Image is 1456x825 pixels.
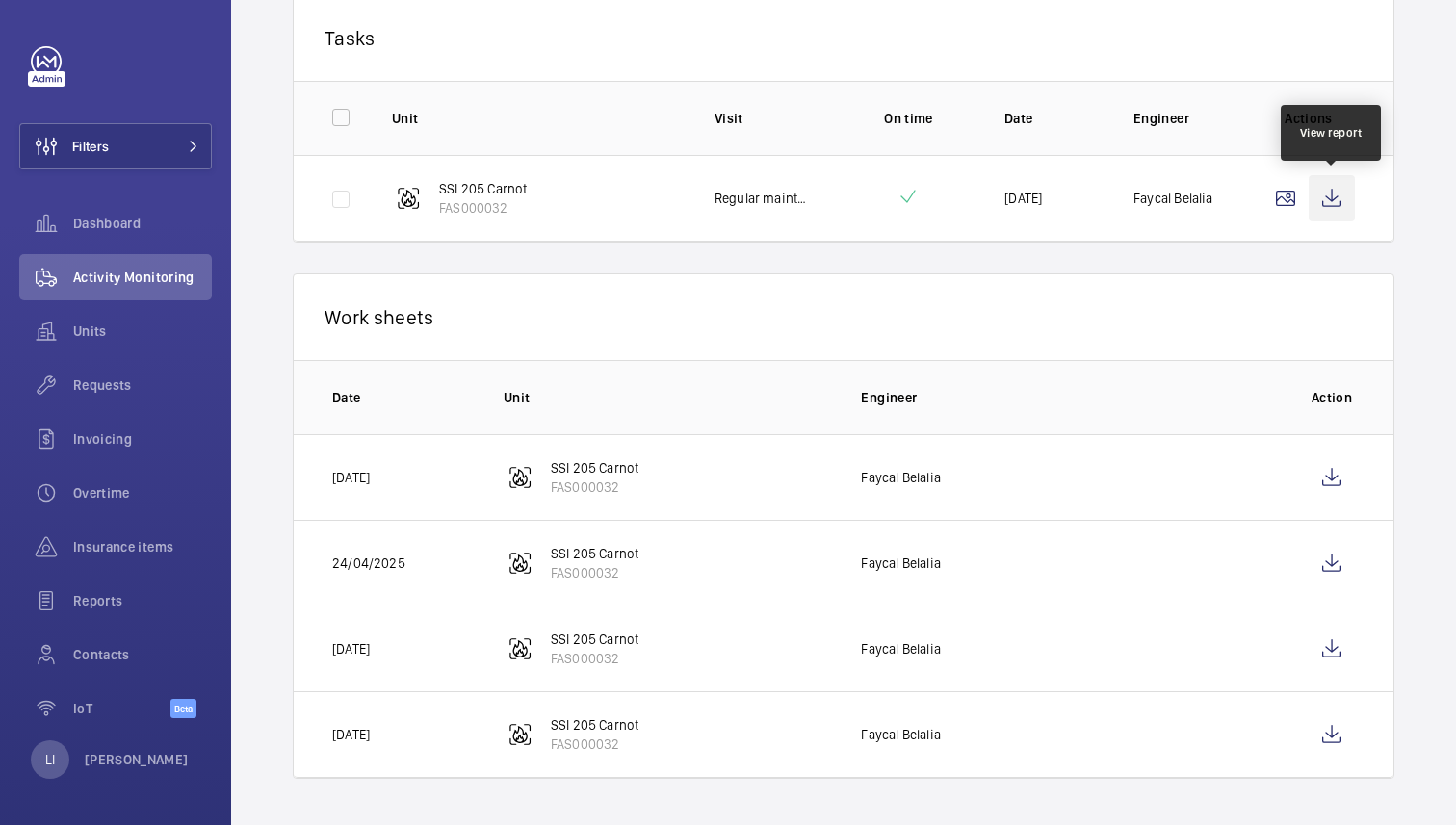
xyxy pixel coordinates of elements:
[508,723,532,746] img: fire_alarm.svg
[844,109,974,128] p: On time
[73,322,212,341] span: Units
[73,375,212,395] span: Requests
[861,388,1278,407] p: Engineer
[551,477,639,497] p: FAS000032
[504,388,831,407] p: Unit
[73,268,212,287] span: Activity Monitoring
[1309,388,1355,407] p: Action
[332,554,405,573] p: 24/04/2025
[861,639,941,658] p: Faycal Belalia
[332,388,473,407] p: Date
[861,554,941,573] p: Faycal Belalia
[73,645,212,664] span: Contacts
[715,189,813,208] p: Regular maintenance
[551,563,639,582] p: FAS000032
[439,198,528,218] p: FAS000032
[1262,109,1355,128] p: Actions
[73,699,170,718] span: IoT
[19,123,212,169] button: Filters
[551,649,639,668] p: FAS000032
[73,537,212,556] span: Insurance items
[551,735,639,754] p: FAS000032
[85,750,189,769] p: [PERSON_NAME]
[551,715,639,735] p: SSI 205 Carnot
[73,483,212,503] span: Overtime
[332,725,370,744] p: [DATE]
[170,699,196,718] span: Beta
[861,468,941,487] p: Faycal Belalia
[325,26,1363,50] p: Tasks
[1133,109,1232,128] p: Engineer
[45,750,55,769] p: LI
[332,468,370,487] p: [DATE]
[1004,109,1103,128] p: Date
[397,187,420,210] img: fire_alarm.svg
[73,429,212,449] span: Invoicing
[551,630,639,649] p: SSI 205 Carnot
[861,725,941,744] p: Faycal Belalia
[73,214,212,233] span: Dashboard
[551,458,639,477] p: SSI 205 Carnot
[72,137,109,156] span: Filters
[508,552,532,575] img: fire_alarm.svg
[715,109,813,128] p: Visit
[392,109,684,128] p: Unit
[1133,189,1213,208] p: Faycal Belalia
[508,466,532,489] img: fire_alarm.svg
[508,637,532,660] img: fire_alarm.svg
[439,179,528,198] p: SSI 205 Carnot
[325,305,1363,329] p: Work sheets
[332,639,370,658] p: [DATE]
[1300,124,1363,142] div: View report
[1004,189,1042,208] p: [DATE]
[551,544,639,563] p: SSI 205 Carnot
[73,591,212,610] span: Reports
